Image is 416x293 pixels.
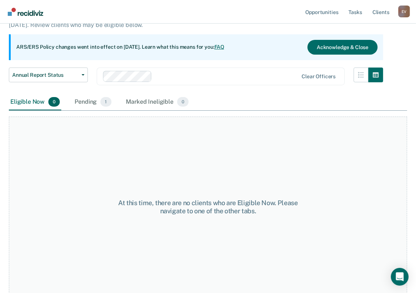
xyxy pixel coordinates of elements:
div: Clear officers [302,73,336,80]
div: Marked Ineligible0 [125,94,190,110]
span: 0 [177,97,189,107]
img: Recidiviz [8,8,43,16]
p: Supervision clients may be eligible for Annual Report Status if they meet certain criteria. The o... [9,14,380,28]
span: 1 [100,97,111,107]
button: Annual Report Status [9,68,88,82]
button: Profile dropdown button [398,6,410,17]
div: Open Intercom Messenger [391,268,409,286]
p: ARS/ERS Policy changes went into effect on [DATE]. Learn what this means for you: [16,44,224,51]
span: 0 [48,97,60,107]
div: At this time, there are no clients who are Eligible Now. Please navigate to one of the other tabs. [109,199,307,215]
a: FAQ [214,44,225,50]
div: E V [398,6,410,17]
span: Annual Report Status [12,72,79,78]
div: Eligible Now0 [9,94,61,110]
div: Pending1 [73,94,113,110]
button: Acknowledge & Close [307,40,378,55]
